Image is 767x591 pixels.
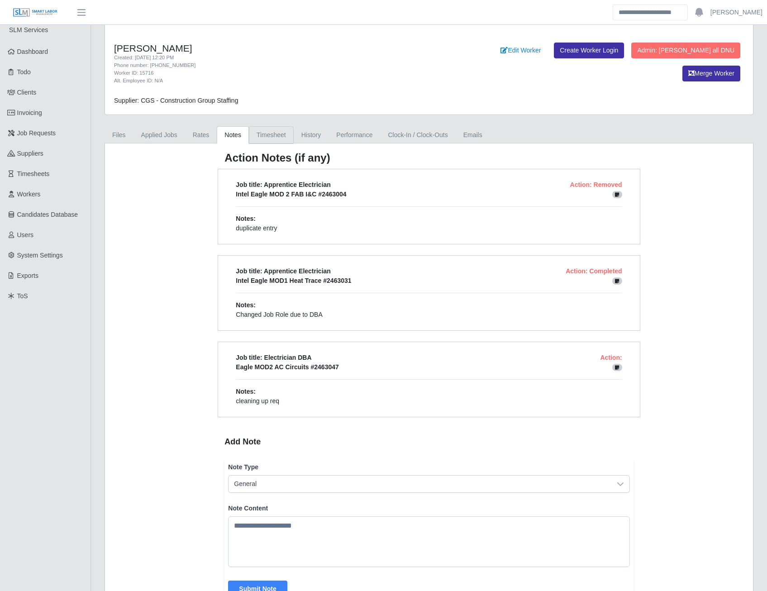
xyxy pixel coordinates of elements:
a: Emails [456,126,490,144]
span: Job title: Apprentice Electrician [236,181,331,188]
span: Clients [17,89,37,96]
a: Applied Jobs [133,126,185,144]
a: Edit Note [612,277,622,284]
span: System Settings [17,252,63,259]
span: Users [17,231,34,238]
a: Clock-In / Clock-Outs [380,126,455,144]
input: Search [613,5,688,20]
span: General [229,476,611,492]
div: Created: [DATE] 12:20 PM [114,54,476,62]
a: Timesheet [249,126,294,144]
p: cleaning up req [236,396,622,406]
span: ToS [17,292,28,300]
span: SLM Services [9,26,48,33]
h2: Add Note [224,435,633,448]
span: Action: Removed [570,181,622,188]
span: Exports [17,272,38,279]
span: Dashboard [17,48,48,55]
span: Action: [600,354,622,361]
span: Candidates Database [17,211,78,218]
button: Admin: [PERSON_NAME] all DNU [631,43,740,58]
span: Intel Eagle MOD 2 FAB I&C #2463004 [236,191,346,198]
a: Performance [329,126,380,144]
span: Job title: Apprentice Electrician [236,267,331,275]
span: Workers [17,191,41,198]
h4: [PERSON_NAME] [114,43,476,54]
div: Phone number: [PHONE_NUMBER] [114,62,476,69]
span: Eagle MOD2 AC Circuits #2463047 [236,363,338,371]
p: duplicate entry [236,224,622,233]
div: Worker ID: 15716 [114,69,476,77]
span: Job Requests [17,129,56,137]
label: Note Content [228,504,629,513]
p: Changed Job Role due to DBA [236,310,622,319]
span: Action: Completed [566,267,622,275]
h3: Action Notes (if any) [224,151,633,165]
img: SLM Logo [13,8,58,18]
div: Alt. Employee ID: N/A [114,77,476,85]
span: Timesheets [17,170,50,177]
a: Files [105,126,133,144]
span: Suppliers [17,150,43,157]
a: Edit Note [612,363,622,371]
span: Todo [17,68,31,76]
a: Create Worker Login [554,43,624,58]
span: Notes: [236,215,256,222]
span: Supplier: CGS - Construction Group Staffing [114,97,238,104]
a: History [294,126,329,144]
a: [PERSON_NAME] [710,8,762,17]
span: Intel Eagle MOD1 Heat Trace #2463031 [236,277,351,284]
span: Notes: [236,301,256,309]
label: Note Type [228,462,629,472]
span: Job title: Electrician DBA [236,354,311,361]
span: Notes: [236,388,256,395]
span: Invoicing [17,109,42,116]
a: Edit Worker [495,43,547,58]
a: Edit Note [612,191,622,198]
a: Notes [217,126,249,144]
a: Rates [185,126,217,144]
button: Merge Worker [682,66,740,81]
